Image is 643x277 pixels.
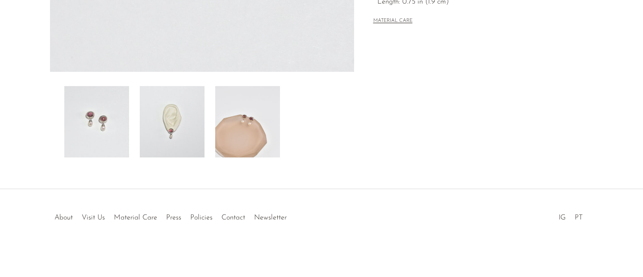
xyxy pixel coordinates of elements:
a: PT [575,214,583,221]
a: About [54,214,73,221]
ul: Social Medias [554,207,587,224]
ul: Quick links [50,207,291,224]
a: Press [166,214,181,221]
button: MATERIAL CARE [373,18,413,25]
a: Contact [221,214,245,221]
img: Silver Tourmaline Pearl Earrings [64,86,129,157]
a: Material Care [114,214,157,221]
img: Silver Tourmaline Pearl Earrings [215,86,280,157]
img: Silver Tourmaline Pearl Earrings [140,86,205,157]
a: IG [559,214,566,221]
a: Policies [190,214,213,221]
a: Visit Us [82,214,105,221]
